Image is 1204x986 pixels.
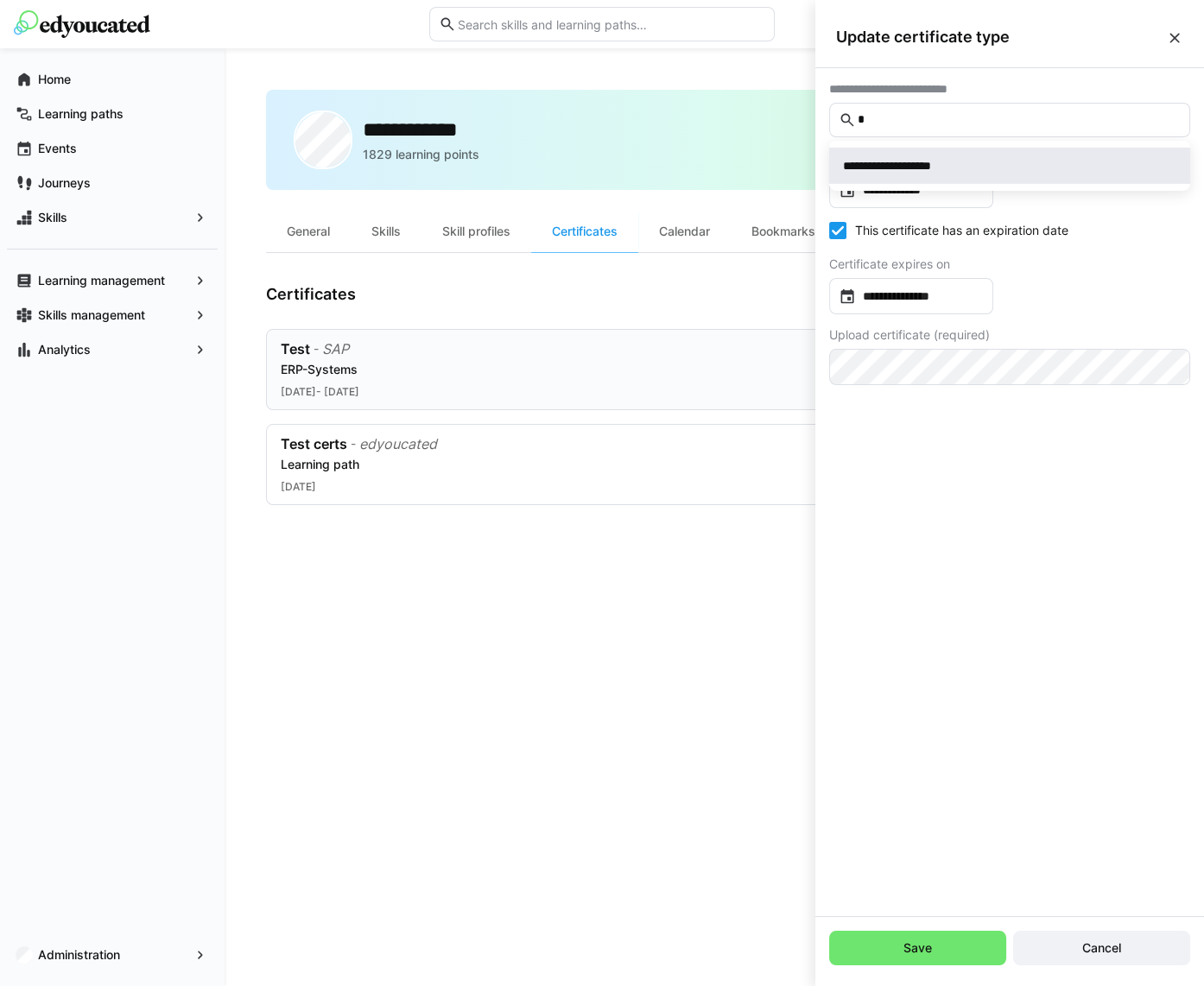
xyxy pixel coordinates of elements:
[359,435,437,452] div: edyoucated
[638,211,731,252] div: Calendar
[901,939,935,957] span: Save
[314,340,319,357] div: -
[351,211,421,252] div: Skills
[266,285,356,304] h3: Certificates
[829,931,1006,965] button: Save
[829,222,1068,239] eds-checkbox: This certificate has an expiration date
[1080,939,1124,957] span: Cancel
[281,361,915,378] div: ERP-Systems
[281,456,942,473] div: Learning path
[531,211,638,252] div: Certificates
[281,435,347,452] div: Test certs
[281,385,915,399] div: [DATE] - [DATE]
[421,211,531,252] div: Skill profiles
[1013,931,1190,965] button: Cancel
[456,16,765,32] input: Search skills and learning paths…
[281,340,310,357] div: Test
[829,257,950,271] span: Certificate expires on
[731,211,836,252] div: Bookmarks
[322,340,349,357] div: SAP
[363,146,479,163] p: 1829 learning points
[836,28,1166,47] span: Update certificate type
[266,211,351,252] div: General
[351,435,356,452] div: -
[829,328,990,342] span: Upload certificate (required)
[281,480,942,494] div: [DATE]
